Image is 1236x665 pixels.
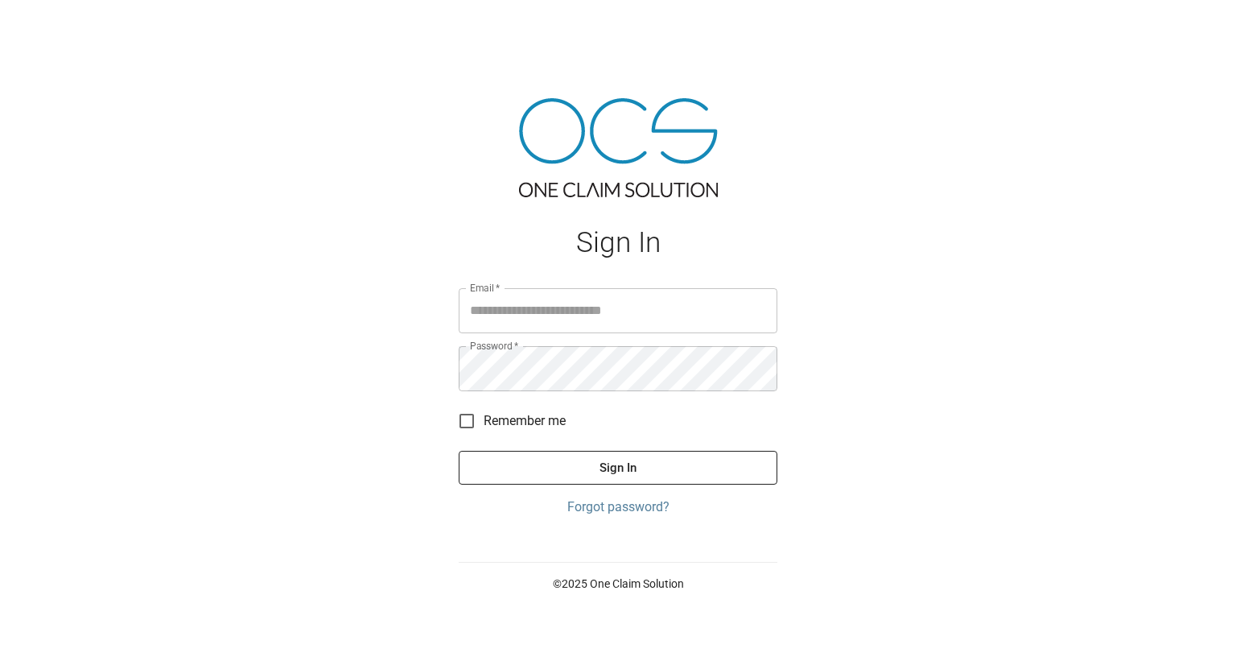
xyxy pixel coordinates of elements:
button: Sign In [459,451,777,485]
label: Email [470,281,501,295]
img: ocs-logo-white-transparent.png [19,10,84,42]
img: ocs-logo-tra.png [519,98,718,197]
span: Remember me [484,411,566,431]
label: Password [470,339,518,353]
a: Forgot password? [459,498,777,517]
p: © 2025 One Claim Solution [459,576,777,592]
h1: Sign In [459,226,777,259]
